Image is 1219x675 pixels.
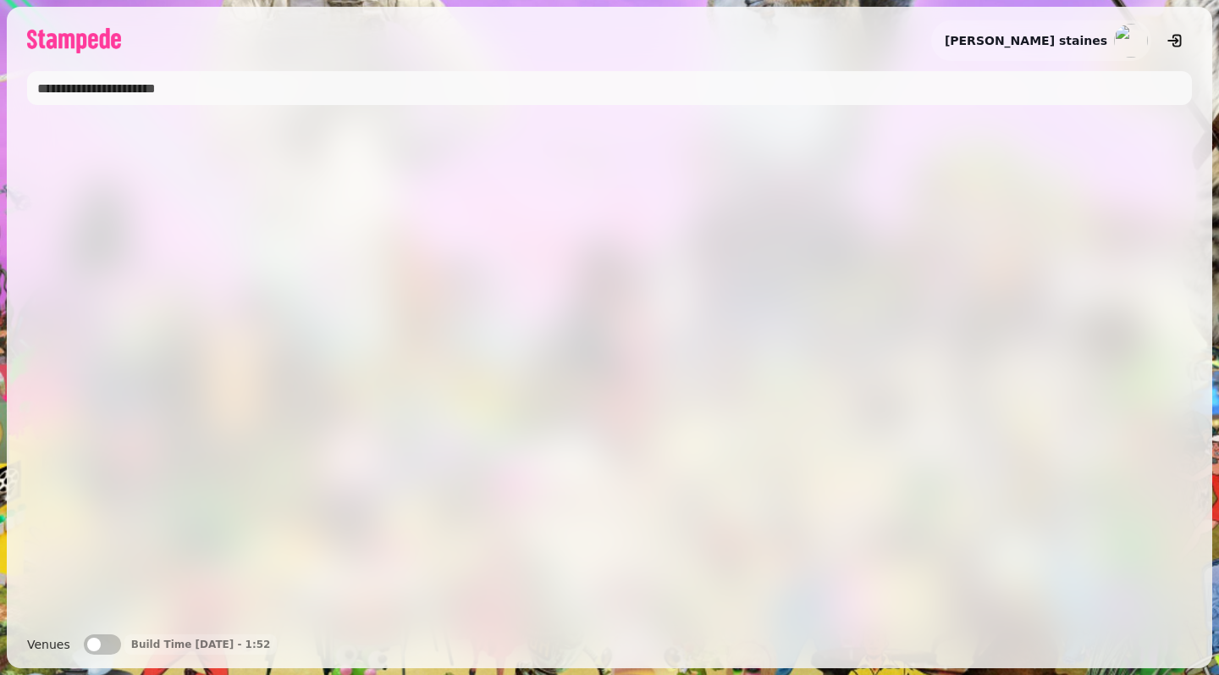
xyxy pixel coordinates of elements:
h2: [PERSON_NAME] staines [945,32,1107,49]
img: aHR0cHM6Ly93d3cuZ3JhdmF0YXIuY29tL2F2YXRhci9kMzE3ZTQyODBlNWVmNDZhYzUxOGIyZmY5YjFkMDM4Yj9zPTE1MCZkP... [1114,24,1148,58]
label: Venues [27,634,70,655]
img: logo [27,28,121,53]
button: logout [1158,24,1192,58]
p: Build Time [DATE] - 1:52 [131,638,271,651]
